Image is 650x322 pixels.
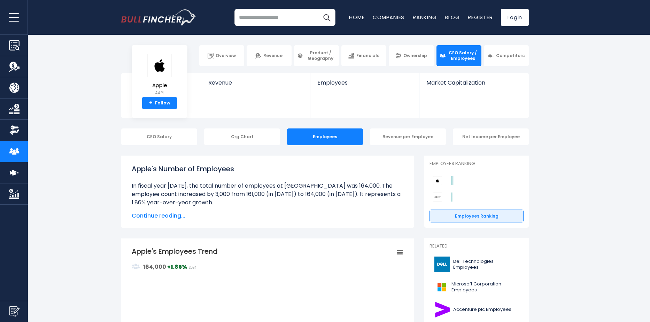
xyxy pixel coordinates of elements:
[448,50,478,61] span: CEO Salary / Employees
[201,73,310,98] a: Revenue
[216,53,236,58] span: Overview
[310,73,419,98] a: Employees
[132,164,403,174] h1: Apple's Number of Employees
[370,128,446,145] div: Revenue per Employee
[189,266,196,269] span: 2024
[132,212,403,220] span: Continue reading...
[430,300,524,319] a: Accenture plc Employees
[356,53,379,58] span: Financials
[121,9,196,25] img: bullfincher logo
[132,262,140,271] img: graph_employee_icon.svg
[263,53,283,58] span: Revenue
[147,54,172,97] a: Apple AAPL
[132,246,218,256] tspan: Apple's Employees Trend
[453,128,529,145] div: Net Income per Employee
[430,161,524,167] p: Employees Ranking
[434,302,451,317] img: ACN logo
[501,9,529,26] a: Login
[147,83,172,88] span: Apple
[208,79,303,86] span: Revenue
[149,100,153,106] strong: +
[403,53,427,58] span: Ownership
[147,90,172,96] small: AAPL
[142,97,177,109] a: +Follow
[317,79,412,86] span: Employees
[433,193,442,202] img: Sony Group Corporation competitors logo
[453,259,519,270] span: Dell Technologies Employees
[496,53,525,58] span: Competitors
[453,307,511,313] span: Accenture plc Employees
[373,14,404,21] a: Companies
[171,263,187,271] strong: 1.86%
[419,73,528,98] a: Market Capitalization
[389,45,434,66] a: Ownership
[305,50,336,61] span: Product / Geography
[287,128,363,145] div: Employees
[434,257,451,272] img: DELL logo
[132,182,403,207] li: In fiscal year [DATE], the total number of employees at [GEOGRAPHIC_DATA] was 164,000. The employ...
[434,279,449,295] img: MSFT logo
[426,79,521,86] span: Market Capitalization
[433,176,442,185] img: Apple competitors logo
[349,14,364,21] a: Home
[204,128,280,145] div: Org Chart
[430,255,524,274] a: Dell Technologies Employees
[430,243,524,249] p: Related
[413,14,436,21] a: Ranking
[318,9,335,26] button: Search
[341,45,386,66] a: Financials
[294,45,339,66] a: Product / Geography
[451,281,519,293] span: Microsoft Corporation Employees
[430,210,524,223] a: Employees Ranking
[9,125,20,135] img: Ownership
[468,14,493,21] a: Register
[484,45,529,66] a: Competitors
[121,128,197,145] div: CEO Salary
[199,45,244,66] a: Overview
[436,45,481,66] a: CEO Salary / Employees
[445,14,459,21] a: Blog
[121,9,196,25] a: Go to homepage
[143,263,166,271] strong: 164,000
[430,277,524,297] a: Microsoft Corporation Employees
[167,263,187,271] strong: +
[247,45,292,66] a: Revenue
